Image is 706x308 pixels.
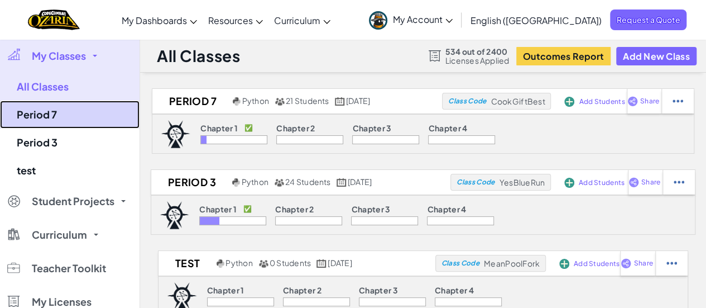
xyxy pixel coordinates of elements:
[579,98,625,105] span: Add Students
[275,205,314,214] p: Chapter 2
[352,124,391,132] p: Chapter 3
[616,47,697,65] button: Add New Class
[363,2,458,37] a: My Account
[633,260,652,267] span: Share
[199,205,237,214] p: Chapter 1
[151,174,229,191] h2: Period 3
[316,259,326,268] img: calendar.svg
[484,258,540,268] span: MeanPoolFork
[559,259,569,269] img: IconAddStudents.svg
[207,286,244,295] p: Chapter 1
[270,258,311,268] span: 0 Students
[564,97,574,107] img: IconAddStudents.svg
[445,47,510,56] span: 534 out of 2400
[116,5,203,35] a: My Dashboards
[28,8,80,31] img: Home
[274,15,320,26] span: Curriculum
[32,297,92,307] span: My Licenses
[346,96,370,106] span: [DATE]
[159,255,435,272] a: test Python 0 Students [DATE]
[328,258,352,268] span: [DATE]
[666,258,677,268] img: IconStudentEllipsis.svg
[564,178,574,188] img: IconAddStudents.svg
[627,96,638,106] img: IconShare_Purple.svg
[32,196,114,206] span: Student Projects
[579,179,625,186] span: Add Students
[152,93,443,110] a: Period 7 Python 21 Students [DATE]
[621,258,631,268] img: IconShare_Purple.svg
[225,258,252,268] span: Python
[242,96,269,106] span: Python
[274,178,284,187] img: MultipleUsers.png
[491,96,545,106] span: CookGiftBest
[122,15,187,26] span: My Dashboards
[427,205,466,214] p: Chapter 4
[157,45,240,67] h1: All Classes
[673,96,683,106] img: IconStudentEllipsis.svg
[233,97,241,106] img: python.png
[457,179,494,186] span: Class Code
[337,178,347,187] img: calendar.svg
[435,286,474,295] p: Chapter 4
[359,286,398,295] p: Chapter 3
[500,177,545,187] span: YesBlueRun
[286,96,329,106] span: 21 Students
[448,98,486,105] span: Class Code
[152,93,230,110] h2: Period 7
[276,124,315,132] p: Chapter 2
[640,98,659,105] span: Share
[151,174,451,191] a: Period 3 Python 24 Students [DATE]
[348,177,372,187] span: [DATE]
[441,260,479,267] span: Class Code
[161,120,191,148] img: logo
[641,179,660,186] span: Share
[275,97,285,106] img: MultipleUsers.png
[335,97,345,106] img: calendar.svg
[285,177,331,187] span: 24 Students
[674,177,684,187] img: IconStudentEllipsis.svg
[32,263,106,273] span: Teacher Toolkit
[160,201,190,229] img: logo
[159,255,214,272] h2: test
[28,8,80,31] a: Ozaria by CodeCombat logo
[428,124,467,132] p: Chapter 4
[200,124,238,132] p: Chapter 1
[268,5,336,35] a: Curriculum
[283,286,321,295] p: Chapter 2
[516,47,611,65] button: Outcomes Report
[351,205,390,214] p: Chapter 3
[465,5,607,35] a: English ([GEOGRAPHIC_DATA])
[244,124,253,132] p: ✅
[217,259,225,268] img: python.png
[393,13,453,25] span: My Account
[369,11,387,30] img: avatar
[32,230,87,240] span: Curriculum
[470,15,602,26] span: English ([GEOGRAPHIC_DATA])
[610,10,686,30] a: Request a Quote
[258,259,268,268] img: MultipleUsers.png
[208,15,253,26] span: Resources
[628,177,639,187] img: IconShare_Purple.svg
[445,56,510,65] span: Licenses Applied
[203,5,268,35] a: Resources
[242,177,268,187] span: Python
[574,260,619,267] span: Add Students
[243,205,252,214] p: ✅
[32,51,86,61] span: My Classes
[232,178,241,187] img: python.png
